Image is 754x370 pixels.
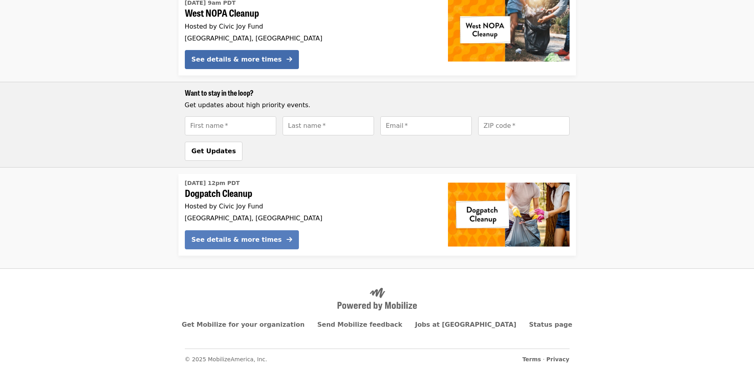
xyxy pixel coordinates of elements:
i: arrow-right icon [287,56,292,63]
a: See details for "Dogpatch Cleanup" [178,174,576,256]
button: See details & more times [185,50,299,69]
time: [DATE] 12pm PDT [185,179,240,187]
nav: Primary footer navigation [185,320,570,330]
span: Hosted by Civic Joy Fund [185,23,263,30]
img: Dogpatch Cleanup organized by Civic Joy Fund [448,183,570,246]
nav: Secondary footer navigation [185,349,570,364]
div: See details & more times [192,55,282,64]
span: West NOPA Cleanup [185,7,435,19]
input: [object Object] [380,116,472,135]
a: Privacy [547,356,570,362]
a: Get Mobilize for your organization [182,321,304,328]
span: © 2025 MobilizeAmerica, Inc. [185,356,267,362]
div: [GEOGRAPHIC_DATA], [GEOGRAPHIC_DATA] [185,214,435,222]
a: Jobs at [GEOGRAPHIC_DATA] [415,321,516,328]
input: [object Object] [478,116,570,135]
div: [GEOGRAPHIC_DATA], [GEOGRAPHIC_DATA] [185,35,435,42]
span: Get updates about high priority events. [185,101,310,109]
i: arrow-right icon [287,236,292,243]
span: Get Updates [192,147,236,155]
input: [object Object] [185,116,276,135]
a: Send Mobilize feedback [317,321,402,328]
input: [object Object] [283,116,374,135]
button: See details & more times [185,230,299,249]
button: Get Updates [185,142,243,161]
a: Status page [529,321,572,328]
img: Powered by Mobilize [337,288,417,311]
span: Hosted by Civic Joy Fund [185,202,263,210]
span: Dogpatch Cleanup [185,187,435,199]
span: Want to stay in the loop? [185,87,254,98]
span: · [522,355,569,364]
div: See details & more times [192,235,282,245]
a: Terms [522,356,541,362]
